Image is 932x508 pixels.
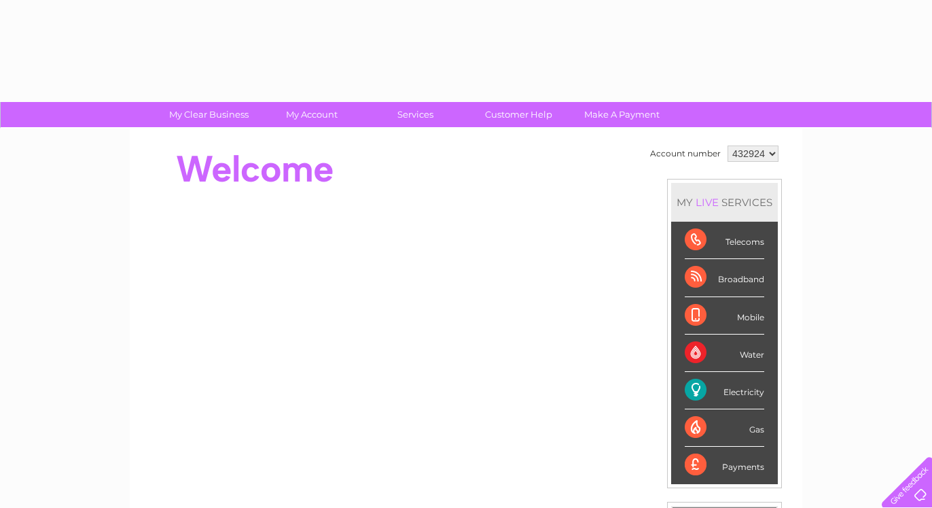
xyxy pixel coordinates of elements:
[685,409,764,447] div: Gas
[647,142,724,165] td: Account number
[153,102,265,127] a: My Clear Business
[685,372,764,409] div: Electricity
[685,259,764,297] div: Broadband
[463,102,575,127] a: Customer Help
[566,102,678,127] a: Make A Payment
[685,335,764,372] div: Water
[256,102,368,127] a: My Account
[685,447,764,484] div: Payments
[671,183,778,222] div: MY SERVICES
[359,102,471,127] a: Services
[693,196,721,209] div: LIVE
[685,222,764,259] div: Telecoms
[685,297,764,335] div: Mobile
